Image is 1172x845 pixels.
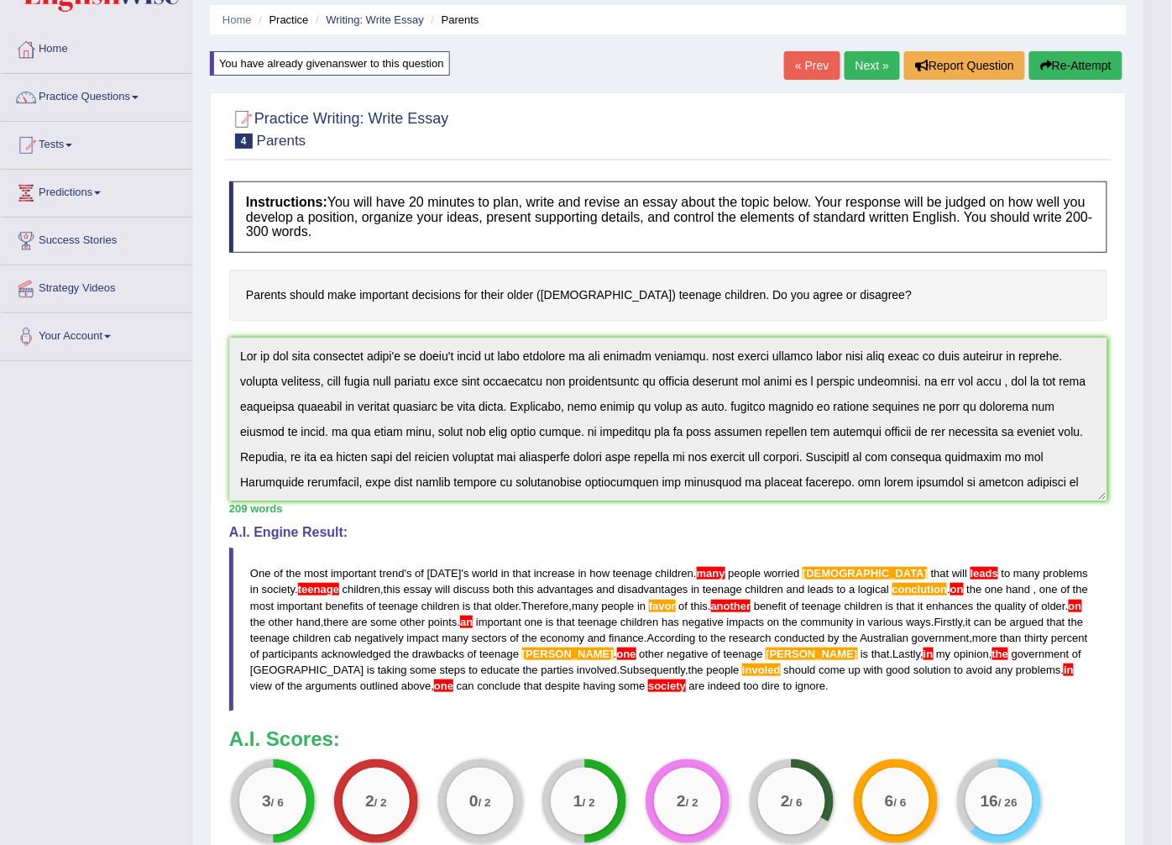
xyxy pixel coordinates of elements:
[250,664,364,676] span: [GEOGRAPHIC_DATA]
[711,600,751,612] span: This sentence does not start with an uppercase letter. (did you mean: Another)
[334,632,352,644] span: cab
[472,567,498,580] span: world
[394,648,409,660] span: the
[463,600,470,612] span: is
[250,583,259,596] span: in
[861,632,909,644] span: Australian
[972,632,997,644] span: more
[819,664,845,676] span: come
[729,632,772,644] span: research
[1025,632,1049,644] span: thirty
[246,195,327,209] b: Instructions:
[493,583,514,596] span: both
[415,567,424,580] span: of
[871,648,890,660] span: that
[689,680,705,692] span: are
[360,680,399,692] span: outlined
[1068,616,1083,628] span: the
[1047,616,1065,628] span: that
[274,567,283,580] span: of
[662,616,679,628] span: has
[955,664,964,676] span: to
[440,664,466,676] span: steps
[620,664,685,676] span: Subsequently
[427,567,462,580] span: [DATE]
[996,664,1013,676] span: any
[545,680,580,692] span: despite
[918,600,923,612] span: it
[379,567,405,580] span: trend
[472,632,507,644] span: sectors
[711,648,720,660] span: of
[952,567,967,580] span: will
[229,548,1107,711] blockquote: ' ' . . , . . , . . , . . , . , . . . , . .
[1039,583,1058,596] span: one
[583,680,615,692] span: having
[400,616,426,628] span: other
[843,632,858,644] span: the
[298,583,339,596] span: This sentence does not start with an uppercase letter. (did you mean: Teenage)
[367,664,374,676] span: is
[277,600,322,612] span: important
[286,567,301,580] span: the
[287,680,302,692] span: the
[790,796,803,809] small: / 6
[985,583,1003,596] span: one
[744,680,759,692] span: too
[521,600,568,612] span: Therefore
[210,51,450,76] div: You have already given answer to this question
[995,600,1027,612] span: quality
[837,583,846,596] span: to
[421,600,460,612] span: children
[378,664,407,676] span: taking
[762,680,781,692] span: dire
[410,664,437,676] span: some
[1,313,192,355] a: Your Account
[656,567,694,580] span: children
[578,567,587,580] span: in
[379,600,418,612] span: teenage
[698,632,708,644] span: to
[981,791,998,810] big: 16
[802,600,841,612] span: teenage
[904,51,1025,80] button: Report Question
[639,648,664,660] span: other
[858,583,889,596] span: logical
[849,664,861,676] span: up
[296,616,321,628] span: hand
[1002,567,1011,580] span: to
[1001,632,1022,644] span: than
[229,525,1107,540] h4: A.I. Engine Result:
[795,680,825,692] span: ignore
[546,616,553,628] span: is
[1029,51,1122,80] button: Re-Attempt
[254,12,308,28] li: Practice
[477,680,521,692] span: conclude
[501,567,510,580] span: in
[541,632,585,644] span: economy
[1029,600,1039,612] span: of
[724,648,763,660] span: teenage
[637,600,646,612] span: in
[1013,567,1040,580] span: many
[711,632,726,644] span: the
[727,616,765,628] span: impacts
[343,583,381,596] span: children
[222,13,252,26] a: Home
[783,664,815,676] span: should
[324,616,349,628] span: there
[229,501,1107,517] div: 209 words
[897,600,915,612] span: that
[250,567,271,580] span: One
[864,664,883,676] span: with
[1069,600,1082,612] span: This sentence does not start with an uppercase letter. (did you mean: On)
[463,567,469,580] span: s
[907,616,932,628] span: ways
[856,616,865,628] span: in
[271,796,284,809] small: / 6
[304,567,327,580] span: most
[262,648,317,660] span: participants
[849,583,855,596] span: a
[250,600,274,612] span: most
[577,664,617,676] span: involved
